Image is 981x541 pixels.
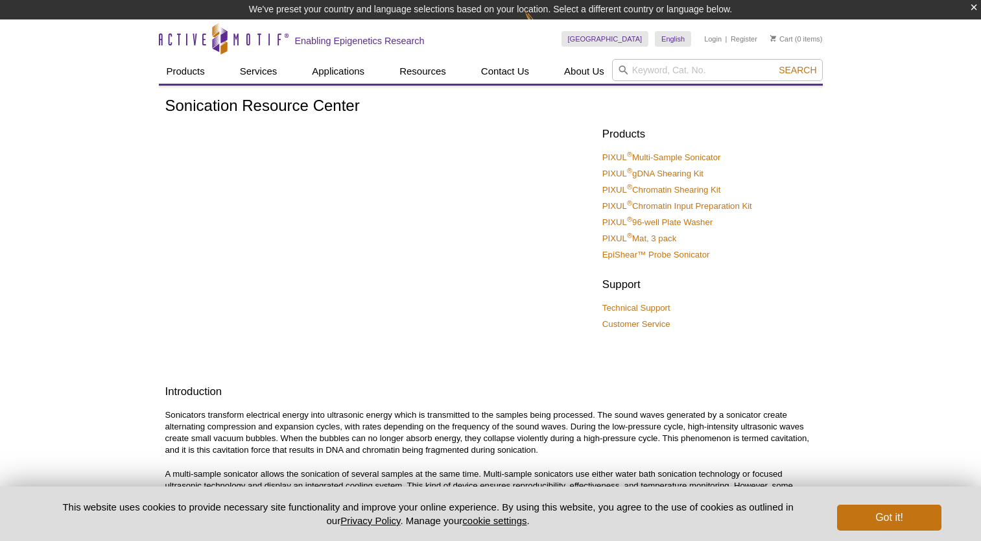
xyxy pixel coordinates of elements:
p: This website uses cookies to provide necessary site functionality and improve your online experie... [40,500,816,527]
a: Privacy Policy [340,515,400,526]
a: Contact Us [473,59,537,84]
sup: ® [627,150,632,158]
button: Search [775,64,820,76]
sup: ® [627,183,632,191]
h2: Introduction [165,384,816,400]
h2: Products [602,126,816,142]
img: Your Cart [770,35,776,42]
a: Applications [304,59,372,84]
h2: Support [602,277,816,293]
a: PIXUL®96-well Plate Washer [602,217,713,228]
a: Customer Service [602,319,670,330]
img: Change Here [525,10,559,40]
sup: ® [627,199,632,207]
h2: Enabling Epigenetics Research [295,35,425,47]
a: Products [159,59,213,84]
a: About Us [556,59,612,84]
a: [GEOGRAPHIC_DATA] [561,31,649,47]
iframe: PIXUL Multi-Sample Sonicator: Sample Preparation, Proteomics and Beyond [165,124,593,365]
a: English [655,31,691,47]
a: Resources [392,59,454,84]
p: Sonicators transform electrical energy into ultrasonic energy which is transmitted to the samples... [165,409,816,456]
a: PIXUL®gDNA Shearing Kit [602,168,703,180]
li: (0 items) [770,31,823,47]
button: cookie settings [462,515,526,526]
a: EpiShear™ Probe Sonicator [602,249,710,261]
a: PIXUL®Chromatin Input Preparation Kit [602,200,752,212]
span: Search [779,65,816,75]
a: Technical Support [602,302,670,314]
sup: ® [627,215,632,223]
h1: Sonication Resource Center [165,97,816,116]
a: Register [731,34,757,43]
sup: ® [627,167,632,174]
input: Keyword, Cat. No. [612,59,823,81]
a: PIXUL®Multi-Sample Sonicator [602,152,721,163]
a: PIXUL®Chromatin Shearing Kit [602,184,721,196]
sup: ® [627,232,632,239]
a: Login [704,34,722,43]
li: | [726,31,727,47]
p: A multi-sample sonicator allows the sonication of several samples at the same time. Multi-sample ... [165,468,816,503]
a: Cart [770,34,793,43]
button: Got it! [837,505,941,531]
a: PIXUL®Mat, 3 pack [602,233,676,245]
a: Services [232,59,285,84]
